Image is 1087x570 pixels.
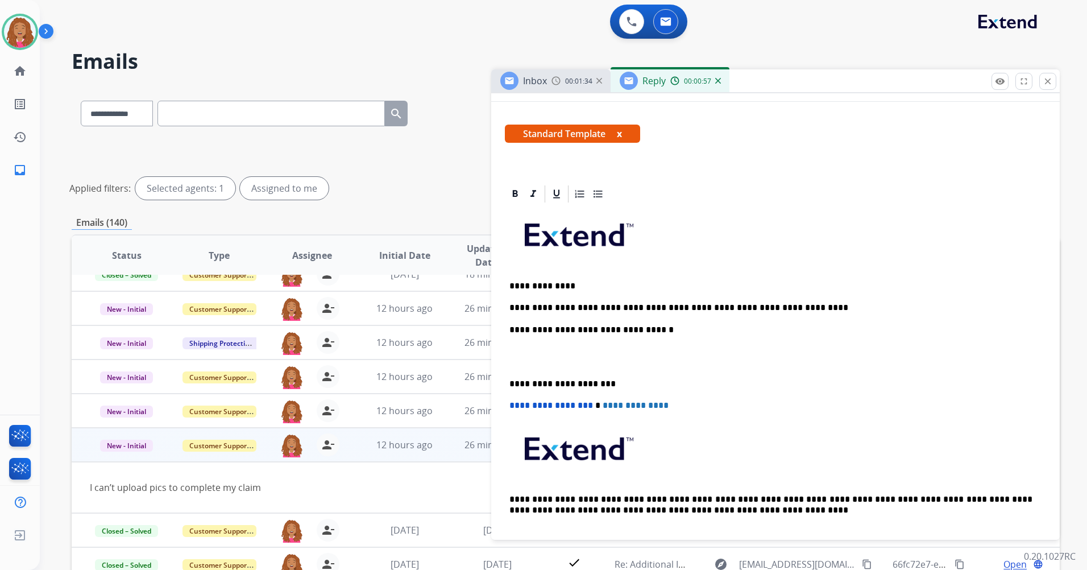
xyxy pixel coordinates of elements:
span: Closed – Solved [95,525,158,537]
h2: Emails [72,50,1060,73]
div: Selected agents: 1 [135,177,235,200]
p: Applied filters: [69,181,131,195]
mat-icon: content_copy [955,559,965,569]
p: Emails (140) [72,216,132,230]
span: Customer Support [182,406,256,418]
div: Assigned to me [240,177,329,200]
span: Assignee [292,249,332,262]
span: 26 minutes ago [464,336,530,349]
mat-icon: remove_red_eye [995,76,1005,86]
mat-icon: person_remove [321,438,335,452]
span: 12 hours ago [376,439,433,451]
span: [DATE] [483,524,512,536]
div: I can’t upload pics to complete my claim [90,481,856,494]
span: 12 hours ago [376,404,433,417]
mat-icon: person_remove [321,301,335,315]
span: 26 minutes ago [464,439,530,451]
div: Italic [525,185,542,203]
span: [DATE] [391,524,419,536]
span: Standard Template [505,125,640,143]
div: Bullet List [590,185,607,203]
span: Status [112,249,142,262]
span: Customer Support [182,303,256,315]
span: New - Initial [100,371,153,383]
div: Ordered List [571,185,588,203]
mat-icon: fullscreen [1019,76,1029,86]
mat-icon: person_remove [321,370,335,383]
mat-icon: inbox [13,163,27,177]
span: Customer Support [182,371,256,383]
span: 00:01:34 [565,77,592,86]
span: 12 hours ago [376,370,433,383]
img: avatar [4,16,36,48]
span: Initial Date [379,249,430,262]
mat-icon: content_copy [862,559,872,569]
span: New - Initial [100,303,153,315]
div: Bold [507,185,524,203]
img: agent-avatar [280,399,303,423]
span: New - Initial [100,440,153,452]
span: Customer Support [182,525,256,537]
mat-icon: close [1043,76,1053,86]
span: 00:00:57 [684,77,711,86]
span: New - Initial [100,406,153,418]
span: Shipping Protection [182,337,260,349]
button: x [617,127,622,141]
mat-icon: history [13,130,27,144]
span: 12 hours ago [376,336,433,349]
mat-icon: home [13,64,27,78]
span: Inbox [523,75,547,87]
mat-icon: person_remove [321,404,335,418]
span: Updated Date [460,242,512,269]
div: Underline [548,185,565,203]
span: 12 hours ago [376,302,433,315]
mat-icon: person_remove [321,336,335,349]
mat-icon: person_remove [321,523,335,537]
img: agent-avatar [280,365,303,389]
img: agent-avatar [280,433,303,457]
span: 26 minutes ago [464,302,530,315]
span: Reply [642,75,666,87]
span: New - Initial [100,337,153,349]
mat-icon: list_alt [13,97,27,111]
span: Customer Support [182,440,256,452]
mat-icon: language [1033,559,1043,569]
img: agent-avatar [280,519,303,543]
img: agent-avatar [280,331,303,355]
mat-icon: check [567,556,581,569]
span: 26 minutes ago [464,370,530,383]
span: 26 minutes ago [464,404,530,417]
span: Type [209,249,230,262]
img: agent-avatar [280,297,303,321]
mat-icon: search [389,107,403,121]
p: 0.20.1027RC [1024,550,1076,563]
